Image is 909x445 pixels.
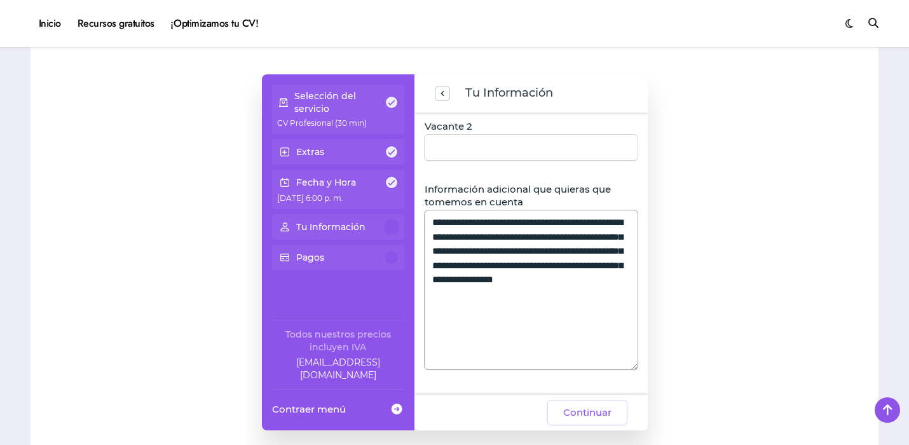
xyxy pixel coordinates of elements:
p: Fecha y Hora [296,176,356,189]
a: Inicio [31,6,69,41]
button: Continuar [547,400,627,425]
a: Company email: ayuda@elhadadelasvacantes.com [272,356,404,381]
span: Continuar [563,405,612,420]
a: ¡Optimizamos tu CV! [163,6,266,41]
div: Todos nuestros precios incluyen IVA [272,328,404,353]
span: [DATE] 6:00 p. m. [277,193,343,203]
span: Vacante 2 [425,120,472,133]
p: Extras [296,146,324,158]
span: Contraer menú [272,402,346,416]
p: Pagos [296,251,324,264]
span: CV Profesional (30 min) [277,118,367,128]
button: previous step [435,86,450,101]
p: Selección del servicio [294,90,385,115]
a: Recursos gratuitos [69,6,163,41]
p: Tu Información [296,221,366,233]
span: Información adicional que quieras que tomemos en cuenta [425,183,638,208]
span: Tu Información [465,85,553,102]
